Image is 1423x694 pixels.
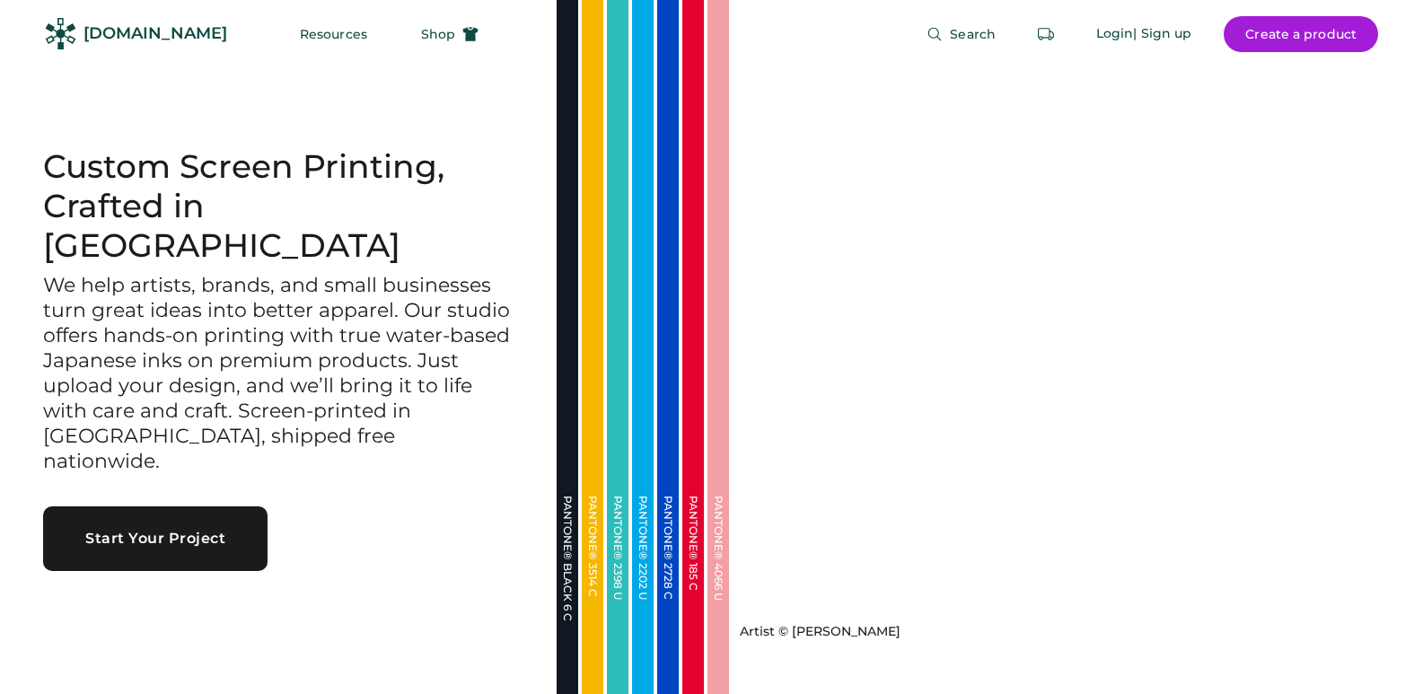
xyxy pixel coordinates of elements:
div: PANTONE® BLACK 6 C [562,496,573,675]
div: [DOMAIN_NAME] [83,22,227,45]
img: Rendered Logo - Screens [45,18,76,49]
div: | Sign up [1133,25,1191,43]
span: Shop [421,28,455,40]
h1: Custom Screen Printing, Crafted in [GEOGRAPHIC_DATA] [43,147,514,266]
div: PANTONE® 2398 U [612,496,623,675]
button: Resources [278,16,389,52]
button: Create a product [1224,16,1378,52]
div: Login [1096,25,1134,43]
h3: We help artists, brands, and small businesses turn great ideas into better apparel. Our studio of... [43,273,514,474]
div: PANTONE® 4066 U [713,496,724,675]
div: PANTONE® 185 C [688,496,698,675]
a: Artist © [PERSON_NAME] [733,616,900,641]
div: PANTONE® 3514 C [587,496,598,675]
button: Retrieve an order [1028,16,1064,52]
div: Artist © [PERSON_NAME] [740,623,900,641]
button: Shop [400,16,500,52]
button: Start Your Project [43,506,268,571]
span: Search [950,28,996,40]
div: PANTONE® 2202 U [637,496,648,675]
div: PANTONE® 2728 C [663,496,673,675]
button: Search [905,16,1017,52]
